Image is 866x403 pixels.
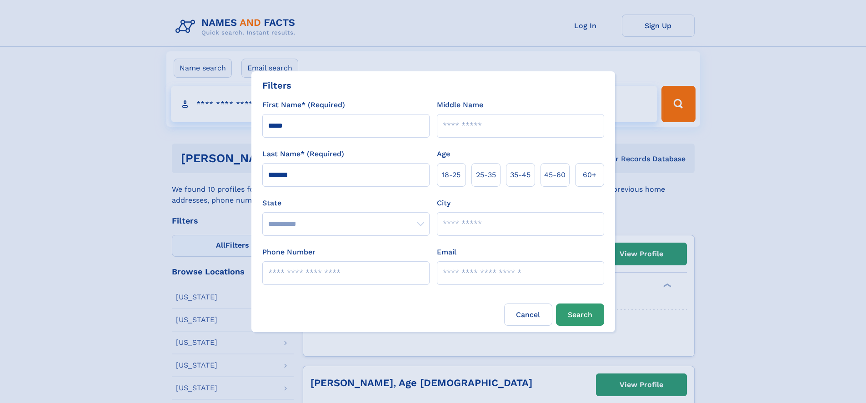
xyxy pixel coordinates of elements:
label: Last Name* (Required) [262,149,344,159]
label: First Name* (Required) [262,100,345,110]
span: 45‑60 [544,169,566,180]
button: Search [556,303,604,326]
label: Age [437,149,450,159]
div: Filters [262,79,291,92]
span: 18‑25 [442,169,461,180]
label: Cancel [504,303,552,326]
label: Email [437,247,456,258]
span: 60+ [583,169,596,180]
label: City [437,198,451,209]
label: Middle Name [437,100,483,110]
span: 25‑35 [476,169,496,180]
span: 35‑45 [510,169,531,180]
label: Phone Number [262,247,315,258]
label: State [262,198,430,209]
